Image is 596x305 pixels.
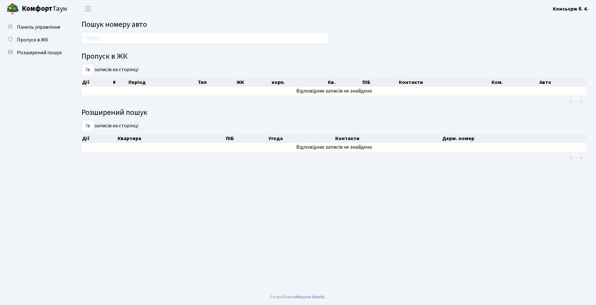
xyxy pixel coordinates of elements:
span: Розширений пошук [17,49,62,56]
th: # [112,78,128,87]
input: Пошук [81,32,329,44]
div: Розроблено . [270,294,326,301]
span: Таун [22,4,67,14]
th: Дії [81,134,117,143]
th: Кв. [327,78,361,87]
h4: Розширений пошук [81,108,586,117]
td: Відповідних записів не знайдено [81,87,586,95]
a: Панель управління [3,21,67,33]
span: Пропуск в ЖК [17,36,48,43]
th: Тип [197,78,236,87]
th: Дії [81,78,112,87]
th: Ком. [491,78,539,87]
th: ЖК [236,78,271,87]
span: Пошук номеру авто [81,19,147,30]
th: Контакти [335,134,442,143]
th: Період [128,78,197,87]
td: Відповідних записів не знайдено [81,143,586,152]
a: Massive Kinetic [295,294,325,300]
th: Угода [268,134,335,143]
span: Панель управління [17,24,60,31]
th: корп. [271,78,327,87]
a: Розширений пошук [3,46,67,59]
a: Пропуск в ЖК [3,33,67,46]
label: записів на сторінці [81,120,138,132]
th: Контакти [398,78,491,87]
select: записів на сторінці [81,64,94,76]
th: Квартира [117,134,225,143]
h4: Пропуск в ЖК [81,52,586,61]
a: Консьєрж б. 4. [553,5,588,13]
th: Держ. номер [442,134,586,143]
button: Переключити навігацію [80,4,96,14]
th: ПІБ [225,134,268,143]
select: записів на сторінці [81,120,94,132]
b: Комфорт [22,4,52,14]
th: Авто [539,78,586,87]
label: записів на сторінці [81,64,138,76]
b: Консьєрж б. 4. [553,5,588,12]
th: ПІБ [362,78,399,87]
img: logo.png [6,3,19,15]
